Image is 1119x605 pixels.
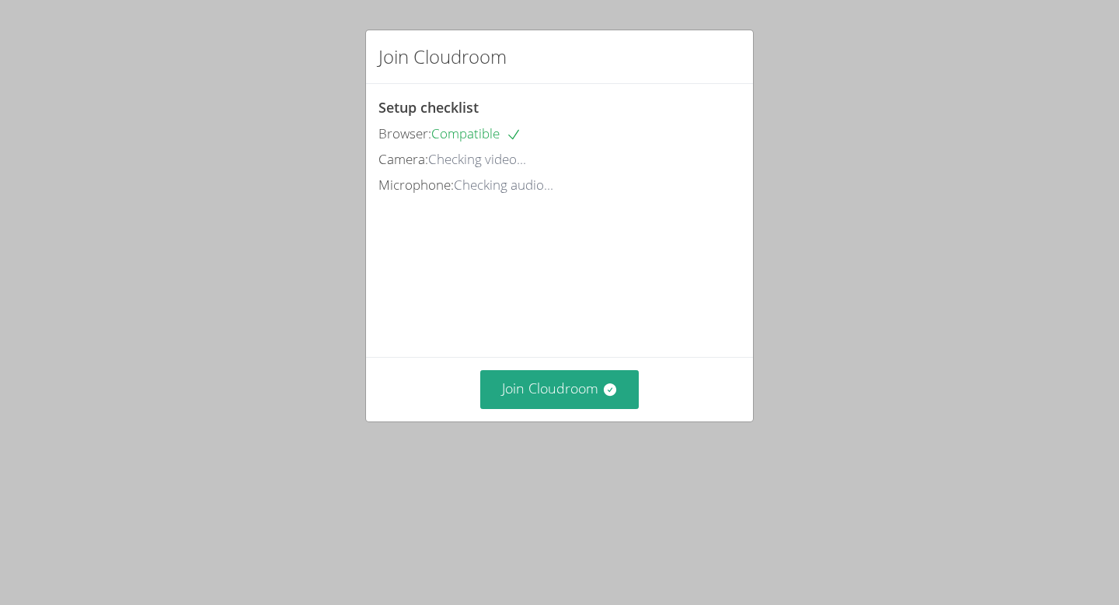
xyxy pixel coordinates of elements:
span: Camera: [378,150,428,168]
span: Browser: [378,124,431,142]
button: Join Cloudroom [480,370,640,408]
span: Microphone: [378,176,454,194]
h2: Join Cloudroom [378,43,507,71]
span: Setup checklist [378,98,479,117]
span: Checking video... [428,150,526,168]
span: Compatible [431,124,521,142]
span: Checking audio... [454,176,553,194]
